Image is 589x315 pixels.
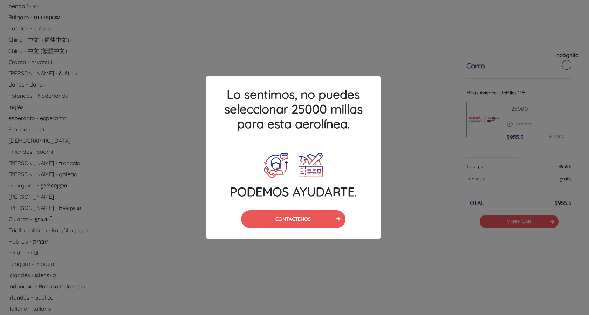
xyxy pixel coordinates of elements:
[264,153,288,178] img: Llamar
[241,210,346,228] button: CONTÁCTENOS
[230,184,357,199] font: PODEMOS AYUDARTE.
[298,153,323,178] img: Billete de avión
[224,87,363,131] font: Lo sentimos, no puedes seleccionar 25000 millas para esta aerolínea.
[241,215,346,222] a: CONTÁCTENOS
[275,216,311,222] font: CONTÁCTENOS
